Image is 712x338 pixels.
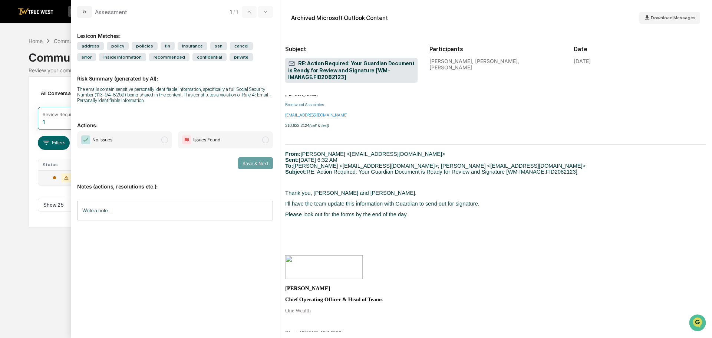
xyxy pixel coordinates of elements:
[29,38,43,44] div: Home
[429,46,562,53] h2: Participants
[161,42,175,50] span: tin
[92,136,112,144] span: No Issues
[77,53,96,61] span: error
[285,308,311,314] span: One Wealth
[285,163,293,169] b: To:
[29,45,683,64] div: Communications Archive
[43,112,78,117] div: Review Required
[7,114,19,126] img: Tammy Steffen
[33,64,102,70] div: We're available if you need us!
[77,174,273,190] p: Notes (actions, resolutions etc.):
[182,135,191,144] img: Flag
[77,86,273,103] div: The emails contain sensitive personally identifiable information, specifically a full Social Secu...
[230,9,232,15] span: 1
[192,53,227,61] span: confidential
[285,201,479,207] span: I’ll have the team update this information with Guardian to send out for signature.
[7,94,19,106] img: Tammy Steffen
[74,184,90,190] span: Pylon
[38,159,87,170] th: Status
[54,152,60,158] div: 🗄️
[7,152,13,158] div: 🖐️
[77,42,104,50] span: address
[7,82,50,88] div: Past conversations
[95,9,127,16] div: Assessment
[23,101,60,107] span: [PERSON_NAME]
[99,53,146,61] span: inside information
[4,163,50,176] a: 🔎Data Lookup
[178,42,207,50] span: insurance
[38,87,94,99] div: All Conversations
[285,190,416,196] span: Thank you, [PERSON_NAME] and [PERSON_NAME].
[285,211,408,217] span: Please look out for the forms by the end of the day.
[4,149,51,162] a: 🖐️Preclearance
[132,42,158,50] span: policies
[285,296,383,302] span: Chief Operating Officer & Head of Teams
[77,113,273,128] p: Actions:
[7,57,21,70] img: 1746055101610-c473b297-6a78-478c-a979-82029cc54cd1
[210,42,227,50] span: ssn
[38,136,70,150] button: Filters
[33,57,122,64] div: Start new chat
[62,101,64,107] span: •
[62,121,64,127] span: •
[291,14,388,22] div: Archived Microsoft Outlook Content
[126,59,135,68] button: Start new chat
[233,9,240,15] span: / 1
[230,42,253,50] span: cancel
[7,167,13,173] div: 🔎
[107,42,129,50] span: policy
[77,24,273,39] div: Lexicon Matches:
[285,113,347,118] a: [EMAIL_ADDRESS][DOMAIN_NAME]
[15,152,48,159] span: Preclearance
[288,60,415,81] span: RE: Action Required: Your Guardian Document is Ready for Review and Signature [WM-IMANAGE.FID2082...
[61,152,92,159] span: Attestations
[66,101,81,107] span: [DATE]
[285,157,299,163] b: Sent:
[285,92,318,96] span: [PERSON_NAME]
[285,255,363,279] img: image001.png@01DC26F4.ABA909D0
[7,16,135,27] p: How can we help?
[285,151,586,175] span: [PERSON_NAME] <[EMAIL_ADDRESS][DOMAIN_NAME]> [DATE] 6:32 AM [PERSON_NAME] <[EMAIL_ADDRESS][DOMAIN...
[66,121,81,127] span: [DATE]
[285,102,324,107] span: Brentwood Associates
[285,123,329,128] span: 310.622.2124
[309,123,329,128] i: (call & text)
[285,330,343,335] span: Direct [PHONE_NUMBER]
[18,8,53,15] img: logo
[429,58,562,70] div: [PERSON_NAME], [PERSON_NAME], [PERSON_NAME]
[16,57,29,70] img: 8933085812038_c878075ebb4cc5468115_72.jpg
[285,46,418,53] h2: Subject
[651,15,696,20] span: Download Messages
[29,67,683,73] div: Review your communication records across channels
[149,53,189,61] span: recommended
[15,166,47,173] span: Data Lookup
[115,81,135,90] button: See all
[52,184,90,190] a: Powered byPylon
[574,58,591,64] div: [DATE]
[285,151,301,157] span: From:
[238,157,273,169] button: Save & Next
[285,285,330,291] span: [PERSON_NAME]
[688,314,708,334] iframe: Open customer support
[23,121,60,127] span: [PERSON_NAME]
[54,38,114,44] div: Communications Archive
[81,135,90,144] img: Checkmark
[285,169,307,175] b: Subject:
[574,46,706,53] h2: Date
[230,53,253,61] span: private
[51,149,95,162] a: 🗄️Attestations
[193,136,220,144] span: Issues Found
[43,119,45,125] div: 1
[639,12,700,24] button: Download Messages
[77,66,273,82] p: Risk Summary (generated by AI):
